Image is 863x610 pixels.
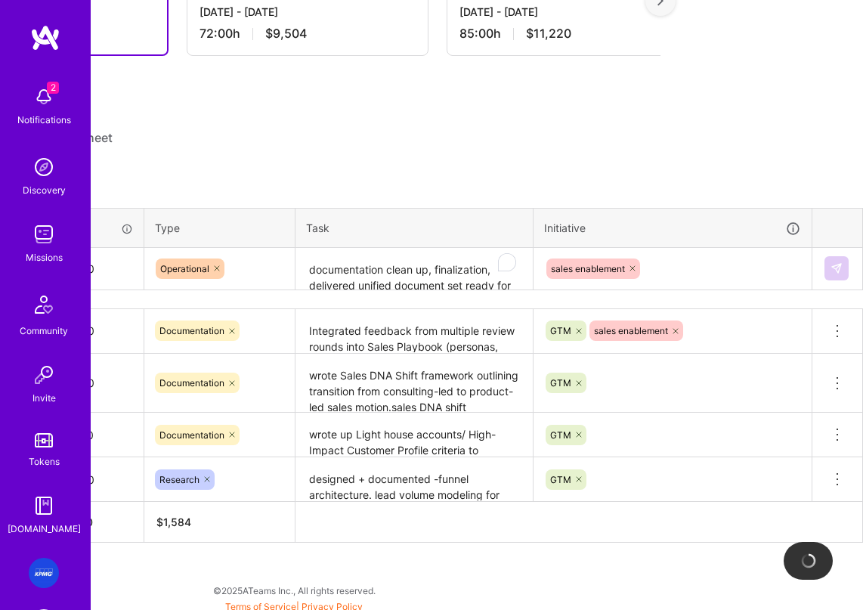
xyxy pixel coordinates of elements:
div: Community [20,323,68,339]
input: HH:MM [53,249,143,289]
span: Documentation [159,429,224,441]
div: Invite [32,390,56,406]
input: HH:MM [52,415,144,455]
div: [DATE] - [DATE] [200,4,416,20]
img: teamwork [29,219,59,249]
textarea: To enrich screen reader interactions, please activate Accessibility in Grammarly extension settings [297,249,531,290]
span: $9,504 [265,26,307,42]
img: discovery [29,152,59,182]
img: loading [800,553,817,569]
span: Operational [160,263,209,274]
span: sales enablement [551,263,625,274]
span: Research [159,474,200,485]
span: $ 1,584 [156,516,191,528]
div: Missions [26,249,63,265]
div: [DATE] - [DATE] [459,4,676,20]
span: Documentation [159,325,224,336]
textarea: Integrated feedback from multiple review rounds into Sales Playbook (personas, qualifying questio... [297,311,531,352]
span: GTM [550,325,571,336]
input: HH:MM [52,363,144,403]
textarea: designed + documented -funnel architecture. lead volume modeling for lead generation, workload im... [297,459,531,500]
div: 72:00 h [200,26,416,42]
div: 85:00 h [459,26,676,42]
span: GTM [550,377,571,389]
input: HH:MM [52,460,144,500]
div: Tokens [29,454,60,469]
div: null [824,256,850,280]
span: GTM [550,474,571,485]
textarea: wrote up Light house accounts/ High-Impact Customer Profile criteria to prioritize target segment... [297,414,531,456]
img: logo [30,24,60,51]
textarea: wrote Sales DNA Shift framework outlining transition from consulting-led to product-led sales mot... [297,355,531,412]
img: Community [26,286,62,323]
a: KPMG: KPMG Sales and Messaging Playbook for Digital Finance [25,558,63,588]
span: $11,220 [526,26,571,42]
img: KPMG: KPMG Sales and Messaging Playbook for Digital Finance [29,558,59,588]
span: Documentation [159,377,224,389]
div: Notifications [17,112,71,128]
img: guide book [29,491,59,521]
input: HH:MM [52,311,144,351]
img: Invite [29,360,59,390]
div: Discovery [23,182,66,198]
th: 12:00 [52,502,144,543]
th: Task [295,209,534,248]
span: GTM [550,429,571,441]
img: Submit [831,262,843,274]
div: [DOMAIN_NAME] [8,521,81,537]
span: 2 [47,82,59,94]
th: Type [144,209,295,248]
span: sales enablement [594,325,668,336]
div: Time [63,220,133,236]
img: tokens [35,433,53,447]
div: Initiative [544,219,801,237]
img: bell [29,82,59,112]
